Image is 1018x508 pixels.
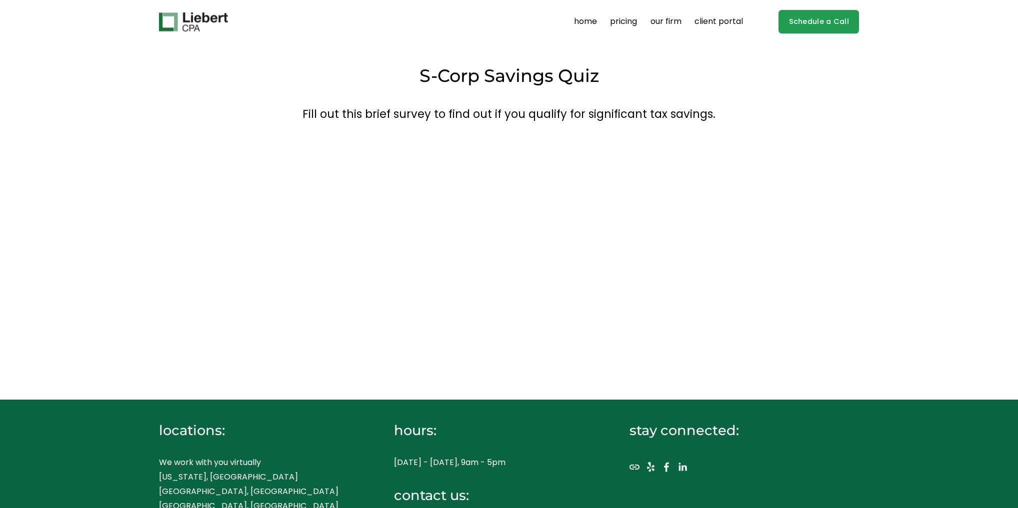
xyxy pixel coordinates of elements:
a: Facebook [661,462,671,472]
a: LinkedIn [677,462,687,472]
p: Fill out this brief survey to find out if you qualify for significant tax savings. [276,104,741,124]
a: client portal [694,14,743,30]
a: pricing [610,14,637,30]
p: [DATE] - [DATE], 9am - 5pm [394,456,594,470]
a: URL [629,462,639,472]
h4: locations: [159,421,359,440]
h4: hours: [394,421,594,440]
iframe: S Corp Quiz [276,129,741,379]
a: our firm [650,14,681,30]
a: home [574,14,597,30]
h3: S-Corp Savings Quiz [276,64,741,88]
h4: stay connected: [629,421,829,440]
img: Liebert CPA [159,12,228,31]
a: Schedule a Call [778,10,859,33]
h4: contact us: [394,486,594,505]
a: Yelp [645,462,655,472]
